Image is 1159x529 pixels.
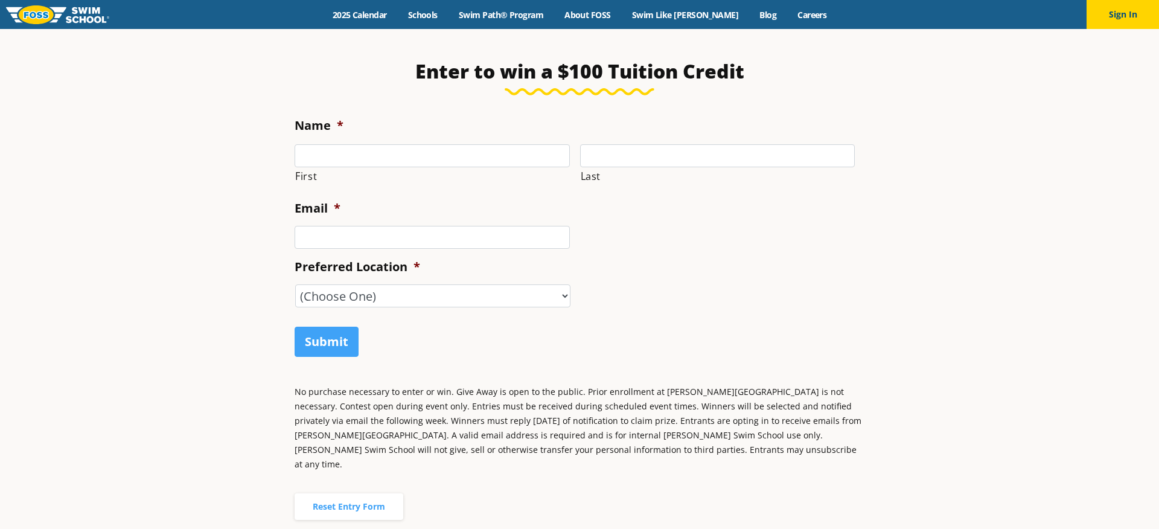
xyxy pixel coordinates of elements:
[448,9,554,21] a: Swim Path® Program
[295,168,570,185] label: First
[787,9,837,21] a: Careers
[295,118,343,133] label: Name
[295,59,864,83] h3: Enter to win a $100 Tuition Credit
[749,9,787,21] a: Blog
[554,9,622,21] a: About FOSS
[581,168,855,185] label: Last
[295,144,570,167] input: First name
[295,259,420,275] label: Preferred Location
[295,327,359,357] input: Submit
[580,144,855,167] input: Last name
[322,9,397,21] a: 2025 Calendar
[6,5,109,24] img: FOSS Swim School Logo
[621,9,749,21] a: Swim Like [PERSON_NAME]
[295,200,340,216] label: Email
[295,385,864,472] p: No purchase necessary to enter or win. Give Away is open to the public. Prior enrollment at [PERS...
[397,9,448,21] a: Schools
[295,493,403,520] a: Reset Entry Form
[313,502,385,511] span: Reset Entry Form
